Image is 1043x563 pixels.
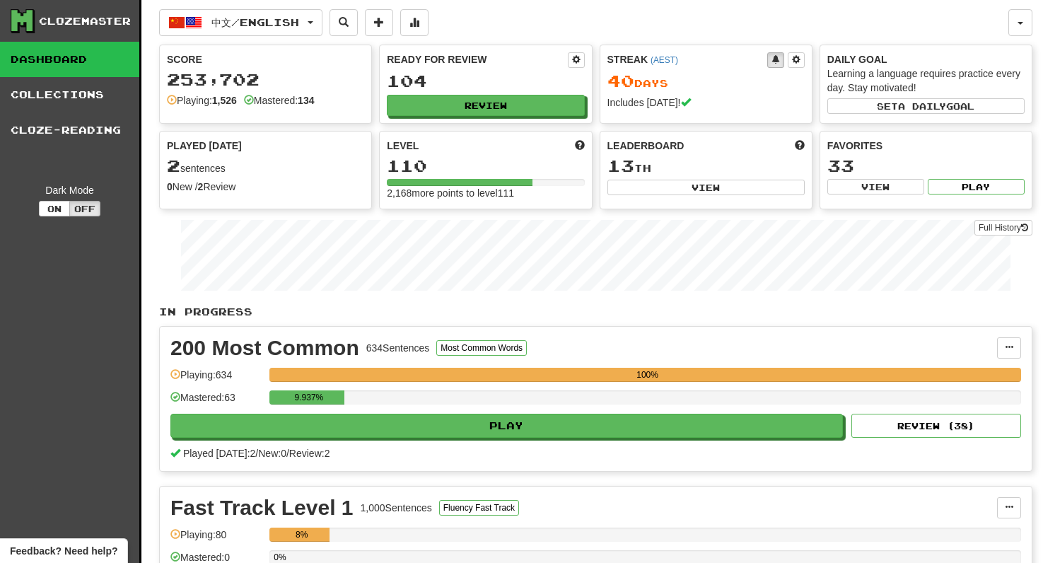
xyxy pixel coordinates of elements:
div: 8% [274,528,330,542]
span: Leaderboard [607,139,684,153]
span: 40 [607,71,634,91]
div: Favorites [827,139,1025,153]
div: th [607,157,805,175]
button: Off [69,201,100,216]
button: Play [928,179,1025,195]
button: Review (38) [851,414,1021,438]
div: 33 [827,157,1025,175]
button: Seta dailygoal [827,98,1025,114]
div: sentences [167,157,364,175]
div: 1,000 Sentences [361,501,432,515]
span: / [286,448,289,459]
div: Score [167,52,364,66]
span: 13 [607,156,634,175]
a: Full History [974,220,1032,236]
strong: 2 [198,181,204,192]
strong: 0 [167,181,173,192]
div: Mastered: 63 [170,390,262,414]
button: 中文/English [159,9,322,36]
div: 634 Sentences [366,341,430,355]
div: Daily Goal [827,52,1025,66]
div: 253,702 [167,71,364,88]
span: Played [DATE] [167,139,242,153]
span: 2 [167,156,180,175]
div: Playing: 634 [170,368,262,391]
span: Played [DATE]: 2 [183,448,255,459]
span: a daily [898,101,946,111]
button: View [607,180,805,195]
button: Add sentence to collection [365,9,393,36]
span: Level [387,139,419,153]
div: Mastered: [244,93,315,108]
span: Score more points to level up [575,139,585,153]
span: / [255,448,258,459]
div: Learning a language requires practice every day. Stay motivated! [827,66,1025,95]
button: Fluency Fast Track [439,500,519,516]
div: Playing: [167,93,237,108]
span: Open feedback widget [10,544,117,558]
div: 100% [274,368,1021,382]
div: Ready for Review [387,52,567,66]
span: 中文 / English [211,16,299,28]
div: Day s [607,72,805,91]
button: Most Common Words [436,340,527,356]
button: On [39,201,70,216]
div: 2,168 more points to level 111 [387,186,584,200]
button: View [827,179,924,195]
div: Clozemaster [39,14,131,28]
span: Review: 2 [289,448,330,459]
div: Includes [DATE]! [607,95,805,110]
div: Dark Mode [11,183,129,197]
strong: 1,526 [212,95,237,106]
div: 104 [387,72,584,90]
strong: 134 [298,95,314,106]
button: More stats [400,9,429,36]
div: 9.937% [274,390,344,405]
div: Playing: 80 [170,528,262,551]
button: Play [170,414,843,438]
a: (AEST) [651,55,678,65]
div: Streak [607,52,767,66]
div: Fast Track Level 1 [170,497,354,518]
button: Search sentences [330,9,358,36]
span: New: 0 [258,448,286,459]
button: Review [387,95,584,116]
span: This week in points, UTC [795,139,805,153]
div: 110 [387,157,584,175]
div: New / Review [167,180,364,194]
div: 200 Most Common [170,337,359,359]
p: In Progress [159,305,1032,319]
